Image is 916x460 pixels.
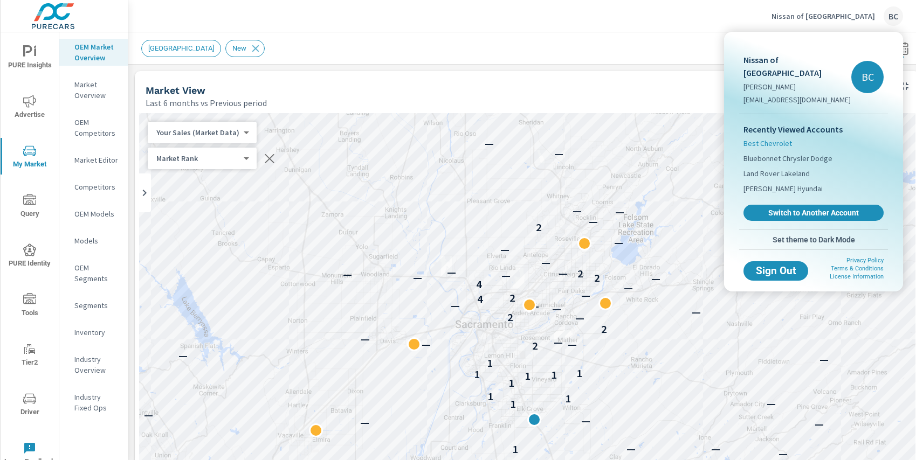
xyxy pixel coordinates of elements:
[743,53,851,79] p: Nissan of [GEOGRAPHIC_DATA]
[743,138,792,149] span: Best Chevrolet
[743,205,884,221] a: Switch to Another Account
[743,235,884,245] span: Set theme to Dark Mode
[743,168,810,179] span: Land Rover Lakeland
[749,208,878,218] span: Switch to Another Account
[851,61,884,93] div: BC
[743,261,808,281] button: Sign Out
[831,265,884,272] a: Terms & Conditions
[743,94,851,105] p: [EMAIL_ADDRESS][DOMAIN_NAME]
[830,273,884,280] a: License Information
[846,257,884,264] a: Privacy Policy
[743,81,851,92] p: [PERSON_NAME]
[739,230,888,249] button: Set theme to Dark Mode
[752,266,800,276] span: Sign Out
[743,123,884,136] p: Recently Viewed Accounts
[743,153,832,164] span: Bluebonnet Chrysler Dodge
[743,183,823,194] span: [PERSON_NAME] Hyundai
